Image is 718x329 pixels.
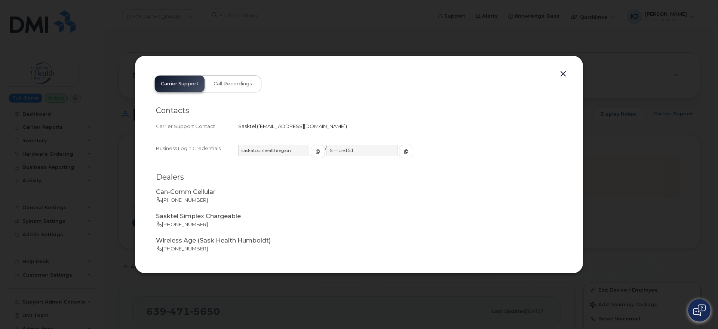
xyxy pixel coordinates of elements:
[156,237,562,245] p: Wireless Age (Sask Health Humboldt)
[156,212,562,221] p: Sasktel Simplex Chargeable
[214,81,252,87] span: Call Recordings
[156,197,562,204] p: [PHONE_NUMBER]
[156,188,562,197] p: Can-Comm Cellular
[693,304,706,316] img: Open chat
[238,123,256,129] span: Sasktel
[156,123,238,130] div: Carrier Support Contact
[156,145,238,165] div: Business Login Credentials
[156,173,562,182] h2: Dealers
[399,145,413,158] button: copy to clipboard
[156,106,562,115] h2: Contacts
[238,145,562,165] div: /
[258,123,346,129] span: [EMAIL_ADDRESS][DOMAIN_NAME]
[311,145,325,158] button: copy to clipboard
[156,221,562,228] p: [PHONE_NUMBER]
[156,245,562,252] p: [PHONE_NUMBER]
